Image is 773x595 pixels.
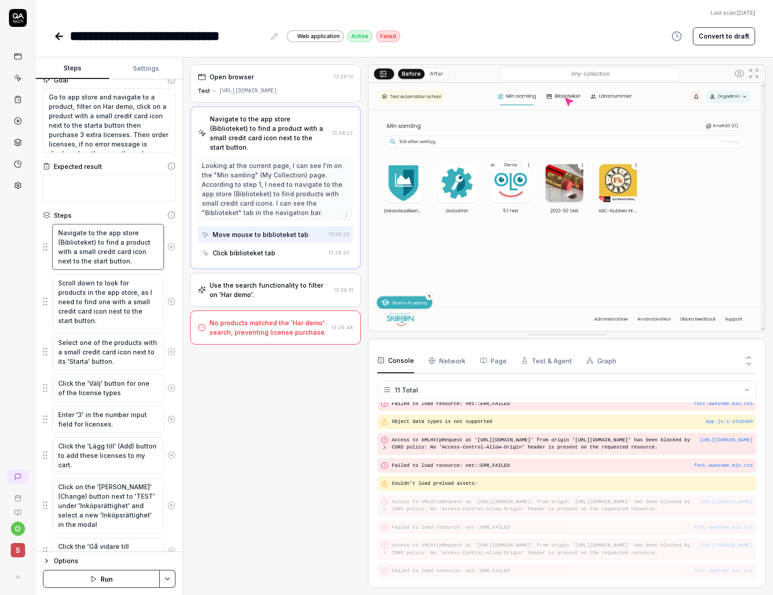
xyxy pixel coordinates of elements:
[11,522,25,536] button: o
[219,87,277,95] div: [URL][DOMAIN_NAME]
[347,30,372,42] div: Active
[54,75,68,85] div: Goal
[711,9,755,17] button: Last scan:[DATE]
[392,480,753,487] pre: Couldn't load preload assets:
[43,437,175,474] div: Suggestions
[4,487,32,502] a: Book a call with us
[43,537,175,565] div: Suggestions
[392,400,753,408] pre: Failed to load resource: net::ERR_FAILED
[43,374,175,402] div: Suggestions
[209,280,330,299] div: Use the search functionality to filter on 'Har demo'.
[428,348,466,373] button: Network
[297,32,340,40] span: Web application
[700,498,753,506] button: [URL][DOMAIN_NAME]
[376,30,400,42] div: Failed
[377,348,414,373] button: Console
[700,542,753,549] button: [URL][DOMAIN_NAME]
[36,58,109,79] button: Steps
[213,230,308,239] div: Move mouse to biblioteket tab
[694,524,753,531] button: font-awesome.min.css
[334,287,353,293] time: 13:29:31
[694,462,753,470] button: font-awesome.min.css
[109,58,183,79] button: Settings
[164,238,179,256] button: Remove step
[164,293,179,310] button: Remove step
[43,333,175,371] div: Suggestions
[747,66,761,81] button: Open in full screen
[368,83,765,331] img: Screenshot
[164,542,179,560] button: Remove step
[711,9,755,17] span: Last scan:
[198,226,353,243] button: Move mouse to biblioteket tab13:29:23
[54,556,175,566] div: Options
[694,400,753,408] button: font-awesome.min.css
[392,462,753,470] pre: Failed to load resource: net::ERR_FAILED
[392,418,753,426] pre: Object data types is not supported
[666,27,688,45] button: View version history
[209,72,254,82] div: Open browser
[43,556,175,566] button: Options
[209,318,328,337] div: No products matched the 'Har demo' search, preventing license purchase.
[54,162,102,171] div: Expected result
[43,274,175,330] div: Suggestions
[164,343,179,361] button: Remove step
[43,478,175,534] div: Suggestions
[705,418,753,426] div: app.js : 1 : 1518489
[426,69,447,79] button: After
[392,542,700,556] pre: Access to XMLHttpRequest at '[URL][DOMAIN_NAME]' from origin '[URL][DOMAIN_NAME]' has been blocke...
[164,446,179,464] button: Remove step
[54,211,72,220] div: Steps
[43,405,175,433] div: Suggestions
[43,224,175,270] div: Suggestions
[332,130,353,136] time: 13:29:22
[329,231,349,237] time: 13:29:23
[198,87,210,95] div: Test
[210,114,329,152] div: Navigate to the app store (Biblioteket) to find a product with a small credit card icon next to t...
[480,348,507,373] button: Page
[4,536,32,559] button: S
[334,73,353,80] time: 13:29:13
[392,498,700,513] pre: Access to XMLHttpRequest at '[URL][DOMAIN_NAME]' from origin '[URL][DOMAIN_NAME]' has been blocke...
[521,348,572,373] button: Test & Agent
[392,436,700,451] pre: Access to XMLHttpRequest at '[URL][DOMAIN_NAME]' from origin '[URL][DOMAIN_NAME]' has been blocke...
[737,9,755,16] time: [DATE]
[164,496,179,514] button: Remove step
[705,418,753,426] button: app.js:1:1518489
[213,248,275,258] div: Click biblioteket tab
[198,245,353,261] button: Click biblioteket tab13:29:23
[392,567,753,575] pre: Failed to load resource: net::ERR_FAILED
[332,324,353,331] time: 13:29:48
[7,470,29,484] a: New conversation
[392,524,753,531] pre: Failed to load resource: net::ERR_FAILED
[700,436,753,444] button: [URL][DOMAIN_NAME]
[43,570,160,588] button: Run
[693,27,755,45] button: Convert to draft
[586,348,616,373] button: Graph
[4,502,32,516] a: Documentation
[732,66,747,81] button: Show all interative elements
[202,161,349,217] div: Looking at the current page, I can see I'm on the "Min samling" (My Collection) page. According t...
[164,379,179,397] button: Remove step
[287,30,344,42] a: Web application
[694,567,753,575] button: font-awesome.min.css
[329,250,349,256] time: 13:29:23
[11,543,25,557] span: S
[398,69,425,78] button: Before
[164,410,179,428] button: Remove step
